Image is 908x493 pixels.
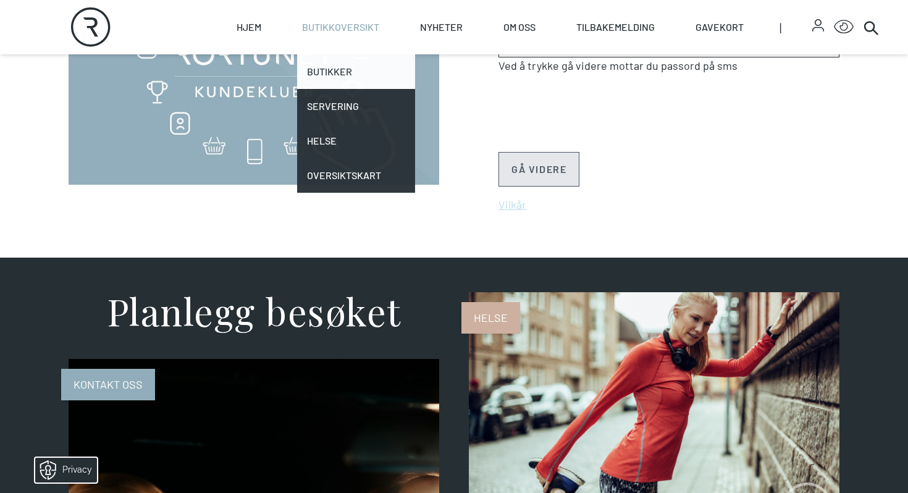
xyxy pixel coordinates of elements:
span: Kontakt oss [61,369,155,400]
a: Helse [297,124,415,158]
button: GÅ VIDERE [498,152,579,187]
span: Helse [461,302,520,334]
a: Servering [297,89,415,124]
p: Ved å trykke gå videre mottar du passord på sms [498,57,839,74]
iframe: reCAPTCHA [498,94,686,142]
a: Butikker [297,54,415,89]
a: Oversiktskart [297,158,415,193]
h2: Planlegg besøket [107,292,401,329]
button: Open Accessibility Menu [834,17,854,37]
iframe: Manage Preferences [12,453,113,487]
button: Vilkår [498,196,526,213]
